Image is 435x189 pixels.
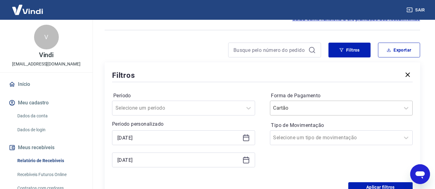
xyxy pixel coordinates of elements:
[378,43,420,57] button: Exportar
[117,133,240,142] input: Data inicial
[271,92,412,99] label: Forma de Pagamento
[7,96,85,110] button: Meu cadastro
[405,4,428,16] button: Sair
[15,154,85,167] a: Relatório de Recebíveis
[113,92,254,99] label: Período
[34,25,59,49] div: V
[410,164,430,184] iframe: Botão para abrir a janela de mensagens
[271,122,412,129] label: Tipo de Movimentação
[112,70,135,80] h5: Filtros
[39,52,54,58] p: Vindi
[15,124,85,136] a: Dados de login
[15,168,85,181] a: Recebíveis Futuros Online
[233,45,306,55] input: Busque pelo número do pedido
[15,110,85,122] a: Dados da conta
[112,120,255,128] p: Período personalizado
[7,141,85,154] button: Meus recebíveis
[12,61,80,67] p: [EMAIL_ADDRESS][DOMAIN_NAME]
[7,78,85,91] a: Início
[328,43,371,57] button: Filtros
[7,0,48,19] img: Vindi
[117,155,240,165] input: Data final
